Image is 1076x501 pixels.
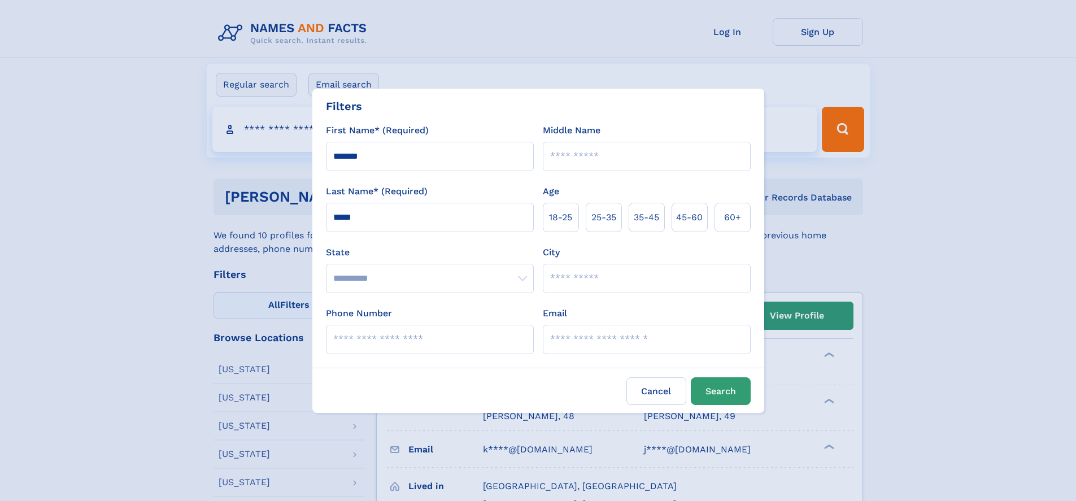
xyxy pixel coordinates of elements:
label: State [326,246,534,259]
span: 25‑35 [591,211,616,224]
label: First Name* (Required) [326,124,429,137]
button: Search [691,377,751,405]
label: Last Name* (Required) [326,185,428,198]
label: Cancel [626,377,686,405]
span: 18‑25 [549,211,572,224]
span: 35‑45 [634,211,659,224]
span: 60+ [724,211,741,224]
label: Middle Name [543,124,600,137]
label: Email [543,307,567,320]
label: City [543,246,560,259]
label: Phone Number [326,307,392,320]
div: Filters [326,98,362,115]
label: Age [543,185,559,198]
span: 45‑60 [676,211,703,224]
